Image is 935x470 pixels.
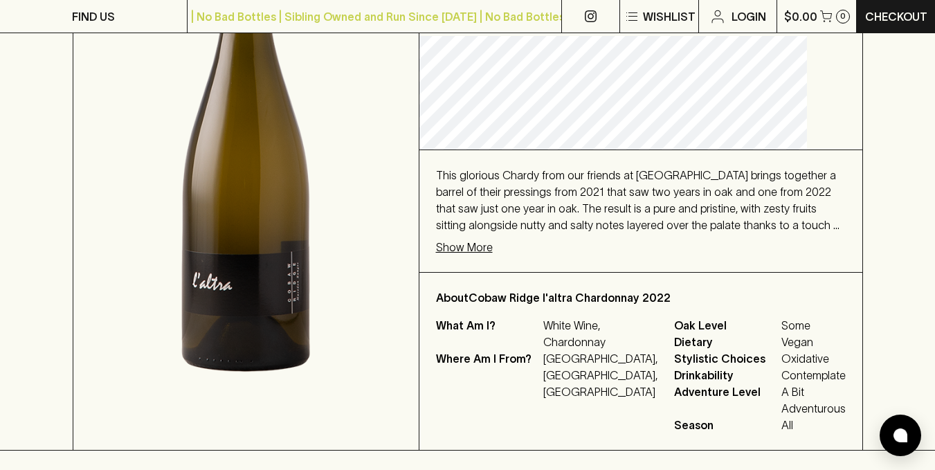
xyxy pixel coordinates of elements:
[436,317,540,350] p: What Am I?
[781,383,846,417] span: A Bit Adventurous
[436,169,844,248] span: This glorious Chardy from our friends at [GEOGRAPHIC_DATA] brings together a barrel of their pres...
[436,289,846,306] p: About Cobaw Ridge l'altra Chardonnay 2022
[865,8,927,25] p: Checkout
[674,367,778,383] span: Drinkability
[781,367,846,383] span: Contemplate
[674,334,778,350] span: Dietary
[674,417,778,433] span: Season
[781,417,846,433] span: All
[543,317,657,350] p: White Wine, Chardonnay
[643,8,696,25] p: Wishlist
[781,334,846,350] span: Vegan
[781,350,846,367] span: Oxidative
[674,383,778,417] span: Adventure Level
[436,239,493,255] p: Show More
[72,8,115,25] p: FIND US
[732,8,766,25] p: Login
[436,350,540,400] p: Where Am I From?
[674,350,778,367] span: Stylistic Choices
[781,317,846,334] span: Some
[784,8,817,25] p: $0.00
[840,12,846,20] p: 0
[543,350,657,400] p: [GEOGRAPHIC_DATA], [GEOGRAPHIC_DATA], [GEOGRAPHIC_DATA]
[893,428,907,442] img: bubble-icon
[674,317,778,334] span: Oak Level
